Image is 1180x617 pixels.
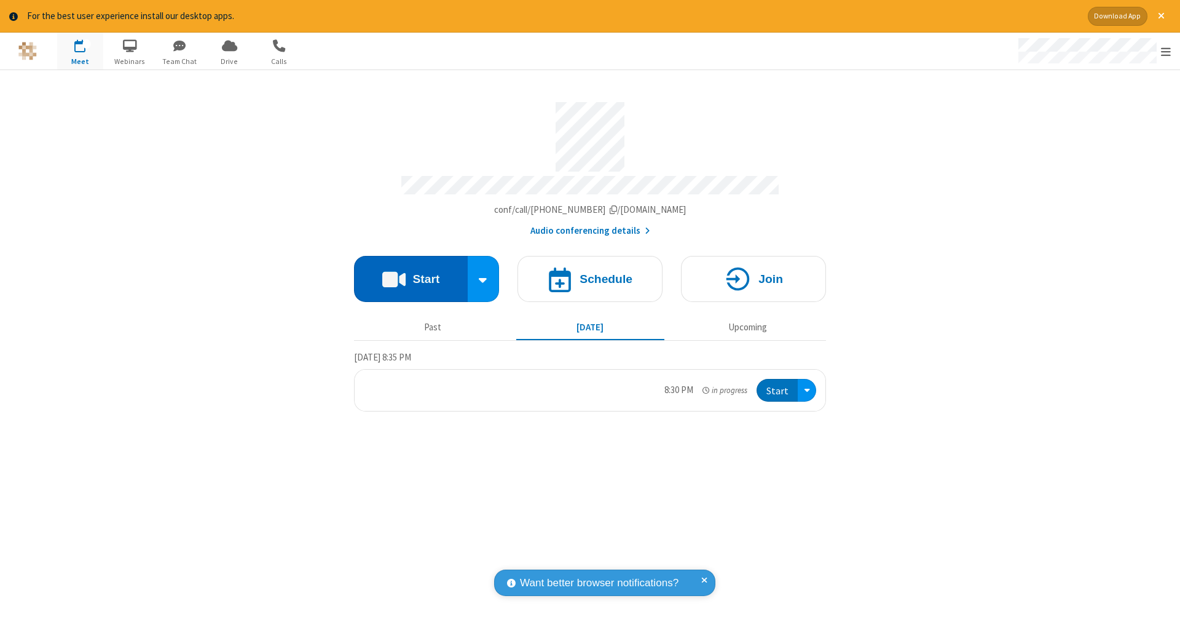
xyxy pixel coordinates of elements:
span: Want better browser notifications? [520,575,678,591]
div: 8:30 PM [664,383,693,397]
h4: Join [758,273,783,285]
div: Open menu [798,379,816,402]
em: in progress [702,384,747,396]
span: Meet [57,56,103,67]
button: Join [681,256,826,302]
span: [DATE] 8:35 PM [354,351,411,363]
button: [DATE] [516,316,664,340]
button: Past [359,316,507,340]
button: Start [757,379,798,402]
div: Start conference options [468,256,500,302]
div: Open menu [1007,33,1180,70]
span: Webinars [107,56,153,67]
span: Calls [256,56,302,67]
section: Account details [354,93,826,237]
span: Team Chat [157,56,203,67]
button: Download App [1088,7,1147,26]
h4: Start [412,273,439,285]
section: Today's Meetings [354,350,826,412]
img: QA Selenium DO NOT DELETE OR CHANGE [18,42,37,60]
button: Audio conferencing details [530,224,650,238]
button: Upcoming [674,316,822,340]
span: Copy my meeting room link [494,204,686,215]
button: Schedule [517,256,663,302]
h4: Schedule [580,273,632,285]
button: Start [354,256,468,302]
button: Logo [4,33,50,70]
button: Copy my meeting room linkCopy my meeting room link [494,203,686,217]
span: Drive [206,56,253,67]
button: Close alert [1152,7,1171,26]
div: For the best user experience install our desktop apps. [27,9,1079,23]
div: 1 [83,39,91,49]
